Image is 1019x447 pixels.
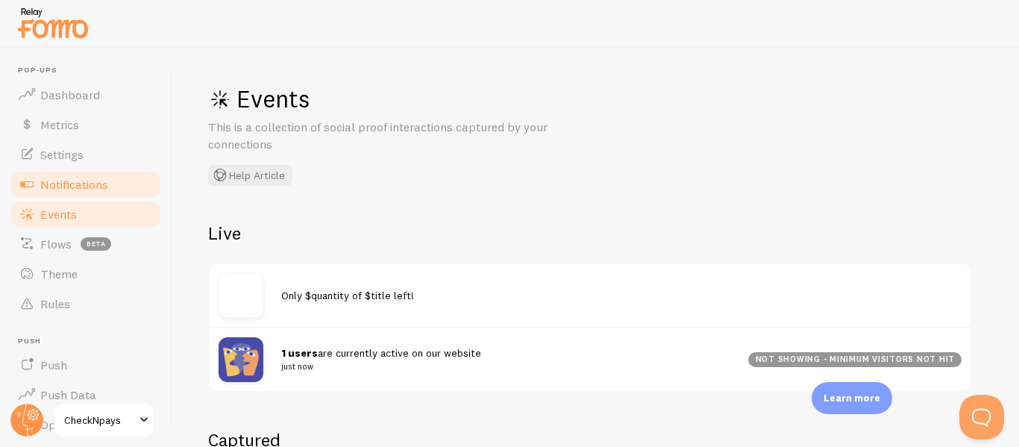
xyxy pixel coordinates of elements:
span: Theme [40,266,78,281]
span: Push [40,357,67,372]
img: pageviews.png [219,337,263,382]
span: Settings [40,147,84,162]
span: Rules [40,296,70,311]
a: Notifications [9,169,163,199]
span: Push [18,337,163,346]
strong: 1 users [281,346,318,360]
img: fomo-relay-logo-orange.svg [16,4,90,42]
small: just now [281,360,730,373]
span: Notifications [40,177,108,192]
a: Push Data [9,380,163,410]
span: Pop-ups [18,66,163,75]
a: Settings [9,140,163,169]
iframe: Help Scout Beacon - Open [959,395,1004,440]
p: Learn more [824,391,880,405]
h1: Events [208,84,656,114]
a: Rules [9,289,163,319]
h2: Live [208,222,972,245]
span: Dashboard [40,87,100,102]
a: Events [9,199,163,229]
span: Only $quantity of $title left! [281,289,414,302]
a: Flows beta [9,229,163,259]
a: Metrics [9,110,163,140]
span: Metrics [40,117,79,132]
span: Flows [40,237,72,251]
span: beta [81,237,111,251]
span: Events [40,207,77,222]
div: Learn more [812,382,892,414]
img: no_image.svg [219,273,263,318]
button: Help Article [208,165,292,186]
p: This is a collection of social proof interactions captured by your connections [208,119,566,153]
div: not showing - minimum visitors not hit [748,352,962,367]
a: Dashboard [9,80,163,110]
span: Push Data [40,387,96,402]
span: are currently active on our website [281,346,730,374]
a: Theme [9,259,163,289]
span: CheckNpays [64,411,135,429]
a: CheckNpays [54,402,154,438]
a: Push [9,350,163,380]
